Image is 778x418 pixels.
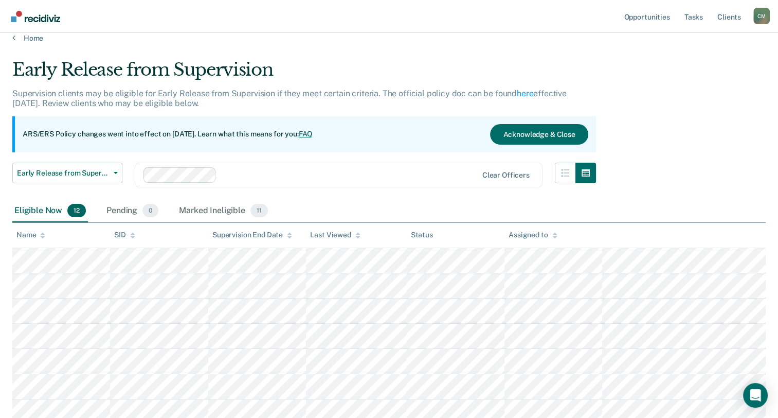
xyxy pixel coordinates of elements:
[17,169,110,178] span: Early Release from Supervision
[177,200,269,222] div: Marked Ineligible11
[12,33,766,43] a: Home
[12,163,122,183] button: Early Release from Supervision
[12,200,88,222] div: Eligible Now12
[23,129,313,140] p: ARS/ERS Policy changes went into effect on [DATE]. Learn what this means for you:
[753,8,770,24] button: Profile dropdown button
[114,231,135,239] div: SID
[743,383,768,408] div: Open Intercom Messenger
[12,59,596,89] div: Early Release from Supervision
[517,89,533,98] a: here
[482,171,530,180] div: Clear officers
[299,130,313,138] a: FAQ
[104,200,160,222] div: Pending0
[411,231,433,239] div: Status
[67,204,86,217] span: 12
[12,89,567,108] p: Supervision clients may be eligible for Early Release from Supervision if they meet certain crite...
[11,11,60,22] img: Recidiviz
[490,124,588,145] button: Acknowledge & Close
[509,231,557,239] div: Assigned to
[142,204,158,217] span: 0
[16,231,45,239] div: Name
[250,204,268,217] span: 11
[212,231,292,239] div: Supervision End Date
[753,8,770,24] div: C M
[310,231,360,239] div: Last Viewed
